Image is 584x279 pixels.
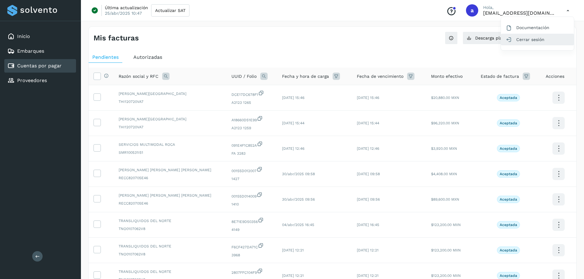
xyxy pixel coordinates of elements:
div: Cuentas por pagar [4,59,76,73]
div: Cerrar sesión [501,34,574,45]
div: Documentación [501,22,574,33]
a: Inicio [17,33,30,39]
div: Proveedores [4,74,76,87]
div: Embarques [4,44,76,58]
a: Proveedores [17,77,47,83]
div: Inicio [4,30,76,43]
a: Embarques [17,48,44,54]
a: Cuentas por pagar [17,63,62,69]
